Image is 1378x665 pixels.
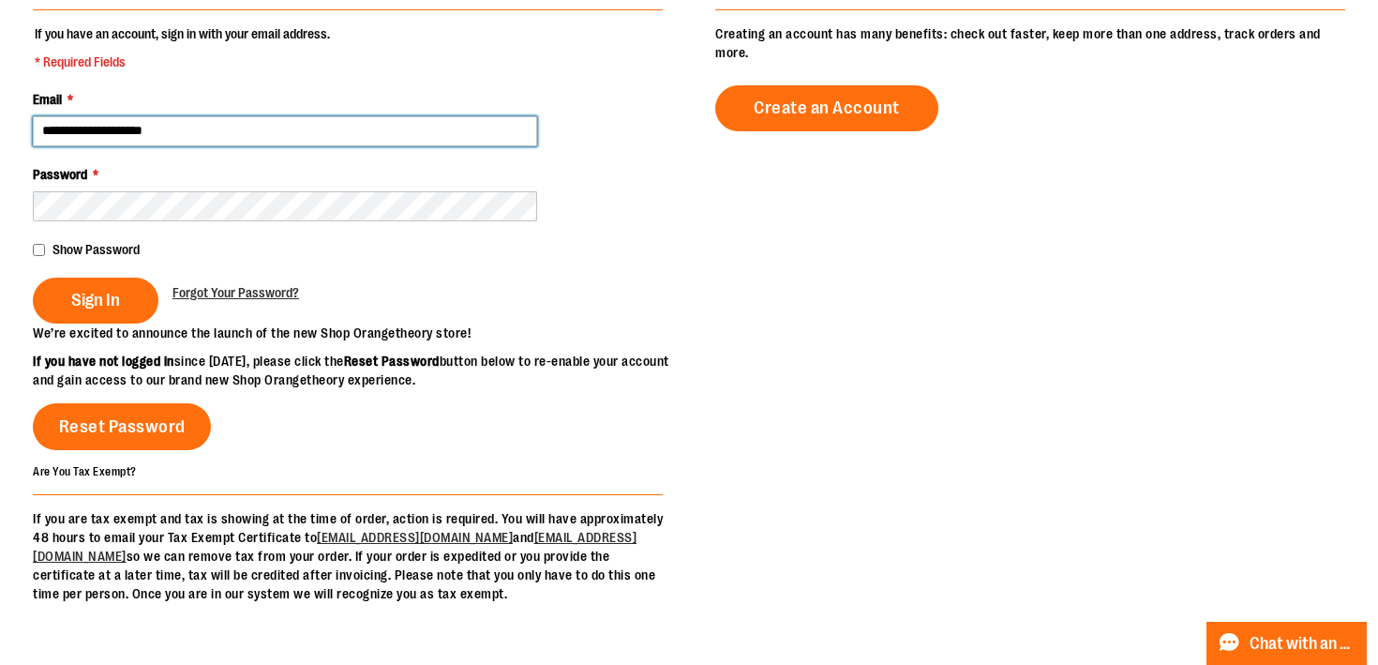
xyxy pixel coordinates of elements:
p: If you are tax exempt and tax is showing at the time of order, action is required. You will have ... [33,509,663,603]
p: We’re excited to announce the launch of the new Shop Orangetheory store! [33,324,689,342]
strong: Are You Tax Exempt? [33,464,137,477]
p: since [DATE], please click the button below to re-enable your account and gain access to our bran... [33,352,689,389]
a: [EMAIL_ADDRESS][DOMAIN_NAME] [317,530,513,545]
span: Sign In [71,290,120,310]
a: Reset Password [33,403,211,450]
span: Chat with an Expert [1250,635,1356,653]
span: Password [33,167,87,182]
span: Reset Password [59,416,186,437]
span: * Required Fields [35,53,330,71]
span: Create an Account [754,98,900,118]
strong: If you have not logged in [33,354,174,369]
button: Chat with an Expert [1206,622,1368,665]
a: Forgot Your Password? [172,283,299,302]
span: Email [33,92,62,107]
strong: Reset Password [344,354,440,369]
span: Forgot Your Password? [172,285,299,300]
legend: If you have an account, sign in with your email address. [33,24,332,71]
a: Create an Account [715,85,938,131]
p: Creating an account has many benefits: check out faster, keep more than one address, track orders... [715,24,1345,62]
span: Show Password [52,242,140,257]
button: Sign In [33,278,158,324]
